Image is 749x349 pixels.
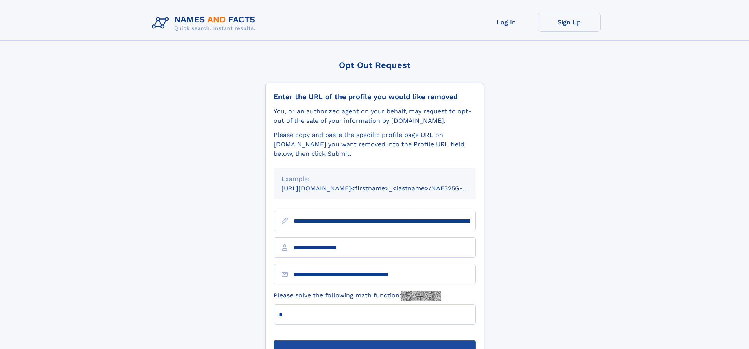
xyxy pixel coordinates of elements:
[274,92,476,101] div: Enter the URL of the profile you would like removed
[274,130,476,159] div: Please copy and paste the specific profile page URL on [DOMAIN_NAME] you want removed into the Pr...
[282,174,468,184] div: Example:
[282,185,491,192] small: [URL][DOMAIN_NAME]<firstname>_<lastname>/NAF325G-xxxxxxxx
[538,13,601,32] a: Sign Up
[274,291,441,301] label: Please solve the following math function:
[274,107,476,126] div: You, or an authorized agent on your behalf, may request to opt-out of the sale of your informatio...
[475,13,538,32] a: Log In
[149,13,262,34] img: Logo Names and Facts
[265,60,484,70] div: Opt Out Request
